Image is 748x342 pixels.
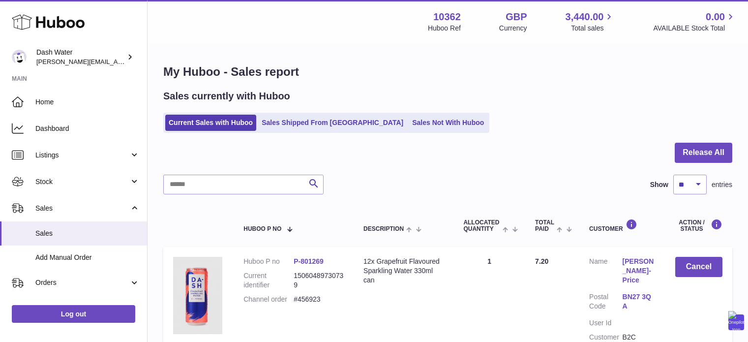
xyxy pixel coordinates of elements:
span: Sales [35,229,140,238]
dd: #456923 [294,295,344,304]
a: 3,440.00 Total sales [566,10,615,33]
span: ALLOCATED Quantity [463,219,500,232]
dt: Channel order [243,295,294,304]
span: 7.20 [535,257,548,265]
img: 103621724231836.png [173,257,222,334]
div: Currency [499,24,527,33]
div: Huboo Ref [428,24,461,33]
span: entries [712,180,732,189]
span: AVAILABLE Stock Total [653,24,736,33]
a: Current Sales with Huboo [165,115,256,131]
div: 12x Grapefruit Flavoured Sparkling Water 330ml can [363,257,444,285]
span: Add Manual Order [35,253,140,262]
h1: My Huboo - Sales report [163,64,732,80]
a: [PERSON_NAME]-Price [623,257,656,285]
span: Home [35,97,140,107]
a: P-801269 [294,257,324,265]
a: 0.00 AVAILABLE Stock Total [653,10,736,33]
a: Sales Not With Huboo [409,115,487,131]
img: james@dash-water.com [12,50,27,64]
span: Description [363,226,404,232]
span: Total paid [535,219,554,232]
div: Dash Water [36,48,125,66]
a: Sales Shipped From [GEOGRAPHIC_DATA] [258,115,407,131]
button: Cancel [675,257,722,277]
label: Show [650,180,668,189]
h2: Sales currently with Huboo [163,90,290,103]
span: Orders [35,278,129,287]
div: Customer [589,219,656,232]
span: Listings [35,151,129,160]
a: Log out [12,305,135,323]
strong: 10362 [433,10,461,24]
span: Total sales [571,24,615,33]
span: Stock [35,177,129,187]
div: Action / Status [675,219,722,232]
span: [PERSON_NAME][EMAIL_ADDRESS][DOMAIN_NAME] [36,58,197,65]
dt: User Id [589,318,622,328]
strong: GBP [506,10,527,24]
dt: Huboo P no [243,257,294,266]
span: 0.00 [706,10,725,24]
button: Release All [675,143,732,163]
span: Sales [35,204,129,213]
dt: Name [589,257,622,287]
dt: Postal Code [589,292,622,313]
span: Dashboard [35,124,140,133]
a: BN27 3QA [623,292,656,311]
dt: Current identifier [243,271,294,290]
dd: 15060489730739 [294,271,344,290]
span: Huboo P no [243,226,281,232]
span: 3,440.00 [566,10,604,24]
